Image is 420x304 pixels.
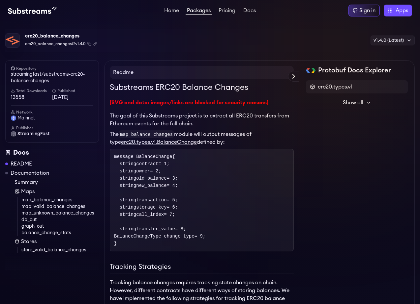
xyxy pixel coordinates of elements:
[25,41,85,47] span: erc20_balance_changes@v1.4.0
[120,168,136,174] span: string
[217,8,237,14] a: Pricing
[21,223,99,230] a: graph_out
[167,176,169,181] span: =
[114,234,205,239] span: BalanceChangeType change_type ;
[114,241,117,246] span: }
[11,88,52,93] h6: Total Downloads
[120,212,136,217] span: string
[164,212,166,217] span: =
[175,226,178,232] span: =
[110,112,294,128] p: The goal of this Substreams project is to extract all ERC20 transfers from Ethereum events for th...
[156,168,158,174] span: 2
[110,100,268,105] a: [SVG and data: images/links are blocked for security reasons]
[136,154,172,159] span: BalanceChange
[21,197,99,203] a: map_balance_changes
[114,197,178,203] span: transaction ;
[120,176,136,181] span: string
[172,197,175,203] span: 5
[150,168,153,174] span: =
[114,154,175,159] span: {
[186,8,212,15] a: Packages
[158,161,161,166] span: =
[114,183,178,188] span: new_balance ;
[11,66,93,71] h6: Repository
[120,205,136,210] span: string
[5,148,99,157] div: Docs
[167,183,169,188] span: =
[15,188,99,195] a: Maps
[172,176,175,181] span: 3
[110,262,294,273] h2: Tracking Strategies
[114,176,178,181] span: old_balance ;
[114,154,134,159] span: message
[119,130,174,138] code: map_balance_changes
[11,125,93,131] h6: Publisher
[114,161,169,166] span: contract ;
[87,42,91,46] button: Copy package name and version
[11,93,52,101] span: 13558
[348,5,380,16] a: Sign in
[21,247,99,253] a: store_valid_balance_changes
[167,205,169,210] span: =
[25,32,97,41] div: erc20_balance_changes
[120,161,136,166] span: string
[114,205,178,210] span: storage_key ;
[195,234,197,239] span: =
[11,71,93,84] a: streamingfast/substreams-erc20-balance-changes
[181,226,183,232] span: 8
[17,115,35,121] span: mainnet
[318,83,352,91] span: erc20.types.v1
[52,93,93,101] span: [DATE]
[306,96,408,109] button: Show all
[21,210,99,216] a: map_unknown_balance_changes
[110,130,294,146] p: The module will output messages of type defined by:
[306,68,315,73] img: Protobuf
[93,42,97,46] button: Copy .spkg link to clipboard
[114,168,161,174] span: owner ;
[21,216,99,223] a: db_out
[163,8,180,14] a: Home
[21,230,99,236] a: balance_change_stats
[359,7,375,14] div: Sign in
[11,131,93,137] a: StreamingFast
[11,169,49,177] a: Documentation
[121,139,197,145] a: erc20.types.v1.BalanceChange
[167,197,169,203] span: =
[15,178,99,186] a: Summary
[15,238,99,245] a: Stores
[110,66,294,79] h4: Readme
[172,183,175,188] span: 4
[200,234,202,239] span: 9
[15,189,20,194] img: Map icon
[318,66,391,75] h2: Protobuf Docs Explorer
[110,82,294,93] h1: Substreams ERC20 Balance Changes
[8,7,57,14] img: Substream's logo
[120,226,136,232] span: string
[52,88,93,93] h6: Published
[21,203,99,210] a: map_valid_balance_changes
[172,205,175,210] span: 6
[396,7,408,14] span: Apps
[17,131,50,137] span: StreamingFast
[15,239,20,244] img: Store icon
[164,161,166,166] span: 1
[343,99,363,107] span: Show all
[120,197,136,203] span: string
[371,36,415,45] div: v1.4.0 (Latest)
[242,8,257,14] a: Docs
[11,115,93,121] a: mainnet
[11,115,16,121] img: mainnet
[11,66,15,70] img: github
[11,110,93,115] h6: Network
[6,34,19,47] img: Package Logo
[11,160,32,168] a: README
[114,226,186,232] span: transfer_value ;
[169,212,172,217] span: 7
[120,183,136,188] span: string
[114,212,175,217] span: call_index ;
